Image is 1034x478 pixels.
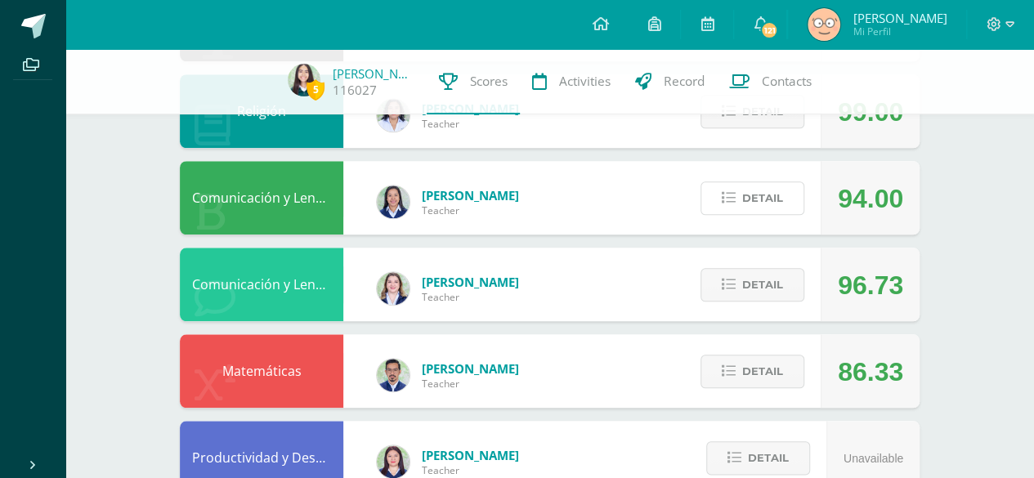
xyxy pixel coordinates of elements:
span: 5 [307,79,325,100]
img: 0720b70caab395a5f554da48e8831271.png [377,185,410,218]
a: [PERSON_NAME] [333,65,414,82]
span: Detail [748,443,789,473]
span: Teacher [422,203,519,217]
button: Detail [706,441,810,475]
span: 121 [760,21,778,39]
a: Activities [520,49,623,114]
span: [PERSON_NAME] [422,274,519,290]
span: Contacts [762,73,812,90]
span: [PERSON_NAME] [422,447,519,463]
button: Detail [701,181,804,215]
button: Detail [701,268,804,302]
img: 01e7086531f77df6af5d661f04d4ef67.png [808,8,840,41]
span: Mi Perfil [853,25,947,38]
div: 96.73 [838,248,903,322]
span: Teacher [422,117,519,131]
img: 08390b0ccb8bb92ebf03f24154704f33.png [377,272,410,305]
span: Detail [742,270,783,300]
a: 116027 [333,82,377,99]
div: Comunicación y Lenguaje L3 Inglés [180,248,343,321]
div: Matemáticas [180,334,343,408]
a: Scores [427,49,520,114]
span: [PERSON_NAME] [422,187,519,203]
img: e324b2ecd4c6bb463460f21b870131e1.png [288,64,320,96]
span: Detail [742,183,783,213]
span: Teacher [422,463,519,477]
button: Detail [701,355,804,388]
span: [PERSON_NAME] [853,10,947,26]
a: Contacts [717,49,824,114]
span: Scores [470,73,508,90]
img: 5833435b0e0c398ee4b261d46f102b9b.png [377,99,410,132]
div: 94.00 [838,162,903,235]
span: Record [664,73,705,90]
a: Record [623,49,717,114]
img: a452c7054714546f759a1a740f2e8572.png [377,445,410,478]
div: Comunicación y Lenguaje L2 [180,161,343,235]
img: fe485a1b2312a23f91fdbba9dab026de.png [377,359,410,391]
span: [PERSON_NAME] [422,360,519,377]
span: Detail [742,356,783,386]
div: 86.33 [838,335,903,409]
span: Teacher [422,377,519,391]
span: Teacher [422,290,519,304]
span: Unavailable [844,452,903,465]
span: Activities [559,73,611,90]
